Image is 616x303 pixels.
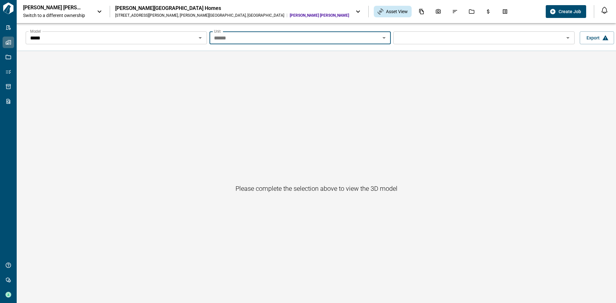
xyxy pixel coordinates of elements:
[580,31,614,44] button: Export
[235,183,398,194] h6: Please complete the selection above to view the 3D model
[374,6,412,17] div: Asset View
[559,8,581,15] span: Create Job
[599,5,610,15] button: Open notification feed
[214,29,221,34] label: Unit
[196,33,205,42] button: Open
[586,35,600,41] span: Export
[380,33,389,42] button: Open
[290,13,349,18] span: [PERSON_NAME] [PERSON_NAME]
[465,6,478,17] div: Jobs
[448,6,462,17] div: Issues & Info
[23,12,90,19] span: Switch to a different ownership
[23,4,81,11] p: [PERSON_NAME] [PERSON_NAME]
[415,6,428,17] div: Documents
[498,6,512,17] div: Takeoff Center
[432,6,445,17] div: Photos
[30,29,41,34] label: Model
[546,5,586,18] button: Create Job
[482,6,495,17] div: Budgets
[115,13,284,18] div: [STREET_ADDRESS][PERSON_NAME] , [PERSON_NAME][GEOGRAPHIC_DATA] , [GEOGRAPHIC_DATA]
[115,5,349,12] div: [PERSON_NAME][GEOGRAPHIC_DATA] Homes
[386,8,408,15] span: Asset View
[563,33,572,42] button: Open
